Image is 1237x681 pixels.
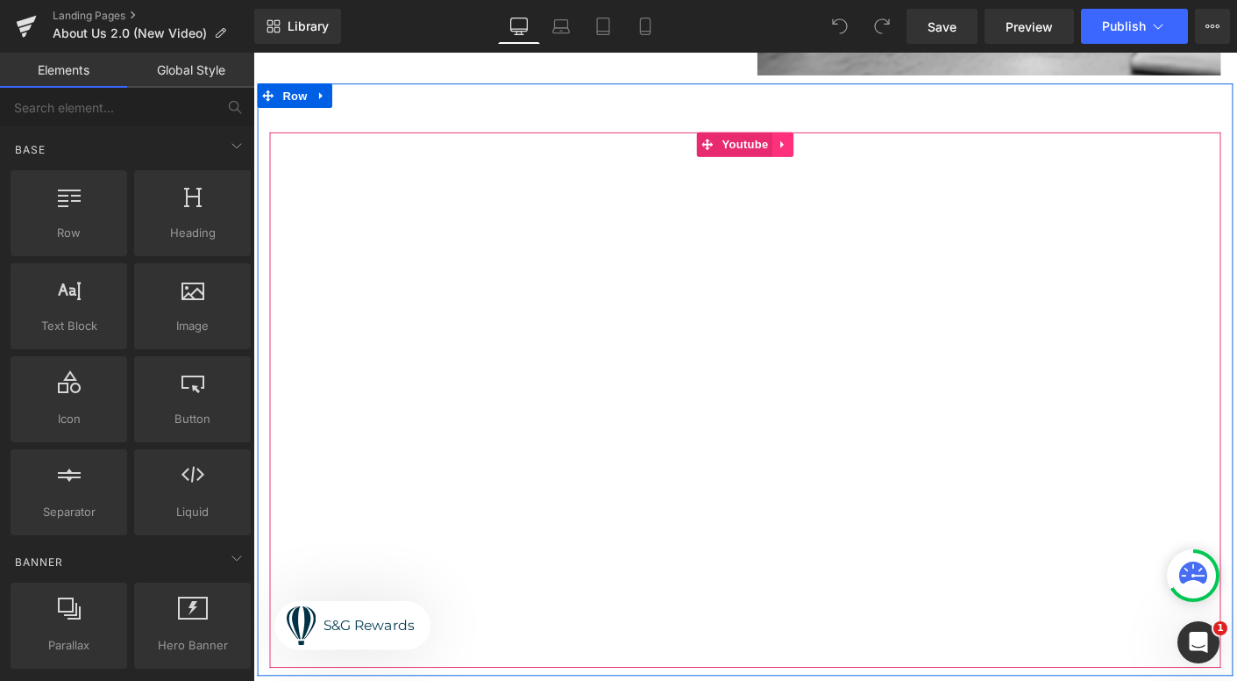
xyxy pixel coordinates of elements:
[139,636,245,655] span: Hero Banner
[1213,621,1227,635] span: 1
[1102,19,1146,33] span: Publish
[139,317,245,335] span: Image
[928,18,956,36] span: Save
[1081,9,1188,44] button: Publish
[540,9,582,44] a: Laptop
[501,86,559,112] span: Youtube
[16,503,122,521] span: Separator
[1006,18,1053,36] span: Preview
[254,9,341,44] a: New Library
[23,591,191,644] button: S&G Rewards
[75,609,174,627] span: S&G Rewards
[62,33,85,60] a: Expand / Collapse
[560,86,583,112] a: Expand / Collapse
[498,9,540,44] a: Desktop
[1177,621,1219,663] iframe: Intercom live chat
[985,9,1074,44] a: Preview
[16,636,122,655] span: Parallax
[27,33,62,60] span: Row
[624,9,666,44] a: Mobile
[13,554,65,570] span: Banner
[53,26,207,40] span: About Us 2.0 (New Video)
[139,410,245,428] span: Button
[13,141,47,158] span: Base
[864,9,899,44] button: Redo
[16,410,122,428] span: Icon
[139,224,245,242] span: Heading
[139,503,245,521] span: Liquid
[1195,9,1230,44] button: More
[16,224,122,242] span: Row
[288,18,329,34] span: Library
[822,9,857,44] button: Undo
[53,9,254,23] a: Landing Pages
[16,317,122,335] span: Text Block
[127,53,254,88] a: Global Style
[582,9,624,44] a: Tablet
